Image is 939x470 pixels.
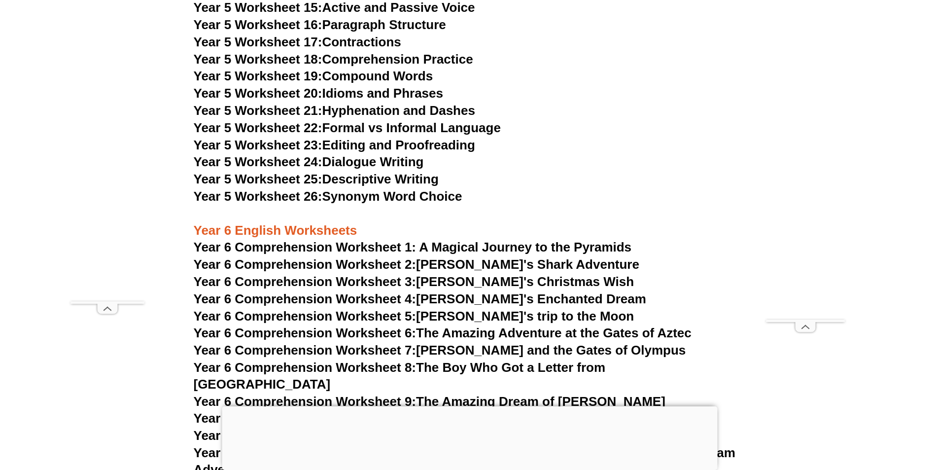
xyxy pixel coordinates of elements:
a: Year 6 Comprehension Worksheet 2:[PERSON_NAME]'s Shark Adventure [194,257,639,272]
span: Year 6 Comprehension Worksheet 3: [194,274,417,289]
span: Year 5 Worksheet 16: [194,17,322,32]
a: Year 6 Comprehension Worksheet 9:The Amazing Dream of [PERSON_NAME] [194,394,665,409]
span: Year 5 Worksheet 20: [194,86,322,101]
iframe: Chat Widget [775,359,939,470]
span: Year 5 Worksheet 17: [194,35,322,49]
a: Year 6 Comprehension Worksheet 1: A Magical Journey to the Pyramids [194,240,632,254]
a: Year 5 Worksheet 21:Hyphenation and Dashes [194,103,475,118]
a: Year 5 Worksheet 26:Synonym Word Choice [194,189,462,204]
a: Year 5 Worksheet 25:Descriptive Writing [194,172,439,186]
span: Year 5 Worksheet 24: [194,154,322,169]
a: Year 5 Worksheet 18:Comprehension Practice [194,52,473,67]
span: Year 6 Comprehension Worksheet 12: [194,445,423,460]
span: Year 6 Comprehension Worksheet 2: [194,257,417,272]
span: Year 6 Comprehension Worksheet 10: [194,411,423,426]
a: Year 6 Comprehension Worksheet 8:The Boy Who Got a Letter from [GEOGRAPHIC_DATA] [194,360,606,392]
a: Year 6 Comprehension Worksheet 6:The Amazing Adventure at the Gates of Aztec [194,325,692,340]
a: Year 5 Worksheet 24:Dialogue Writing [194,154,424,169]
span: Year 6 Comprehension Worksheet 4: [194,291,417,306]
a: Year 5 Worksheet 16:Paragraph Structure [194,17,446,32]
span: Year 5 Worksheet 25: [194,172,322,186]
iframe: Advertisement [70,24,144,301]
span: Year 6 Comprehension Worksheet 5: [194,309,417,324]
a: Year 5 Worksheet 20:Idioms and Phrases [194,86,443,101]
a: Year 6 Comprehension Worksheet 7:[PERSON_NAME] and the Gates of Olympus [194,343,686,358]
span: Year 5 Worksheet 26: [194,189,322,204]
a: Year 5 Worksheet 19:Compound Words [194,69,433,83]
a: Year 6 Comprehension Worksheet 11:[PERSON_NAME]'s Dream Adventure [194,428,651,443]
span: Year 5 Worksheet 19: [194,69,322,83]
iframe: Advertisement [222,406,717,468]
span: Year 6 Comprehension Worksheet 6: [194,325,417,340]
a: Year 6 Comprehension Worksheet 4:[PERSON_NAME]'s Enchanted Dream [194,291,646,306]
span: Year 6 Comprehension Worksheet 9: [194,394,417,409]
h3: Year 6 English Worksheets [194,206,746,239]
a: Year 6 Comprehension Worksheet 5:[PERSON_NAME]'s trip to the Moon [194,309,634,324]
span: Year 5 Worksheet 22: [194,120,322,135]
span: Year 6 Comprehension Worksheet 8: [194,360,417,375]
a: Year 5 Worksheet 17:Contractions [194,35,401,49]
a: Year 5 Worksheet 22:Formal vs Informal Language [194,120,501,135]
a: Year 5 Worksheet 23:Editing and Proofreading [194,138,475,152]
span: Year 6 Comprehension Worksheet 11: [194,428,423,443]
iframe: Advertisement [766,24,845,320]
span: Year 5 Worksheet 18: [194,52,322,67]
span: Year 5 Worksheet 23: [194,138,322,152]
a: Year 6 Comprehension Worksheet 10:The Boy Who Became an Avenger [194,411,630,426]
span: Year 6 Comprehension Worksheet 7: [194,343,417,358]
span: Year 5 Worksheet 21: [194,103,322,118]
a: Year 6 Comprehension Worksheet 3:[PERSON_NAME]'s Christmas Wish [194,274,634,289]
